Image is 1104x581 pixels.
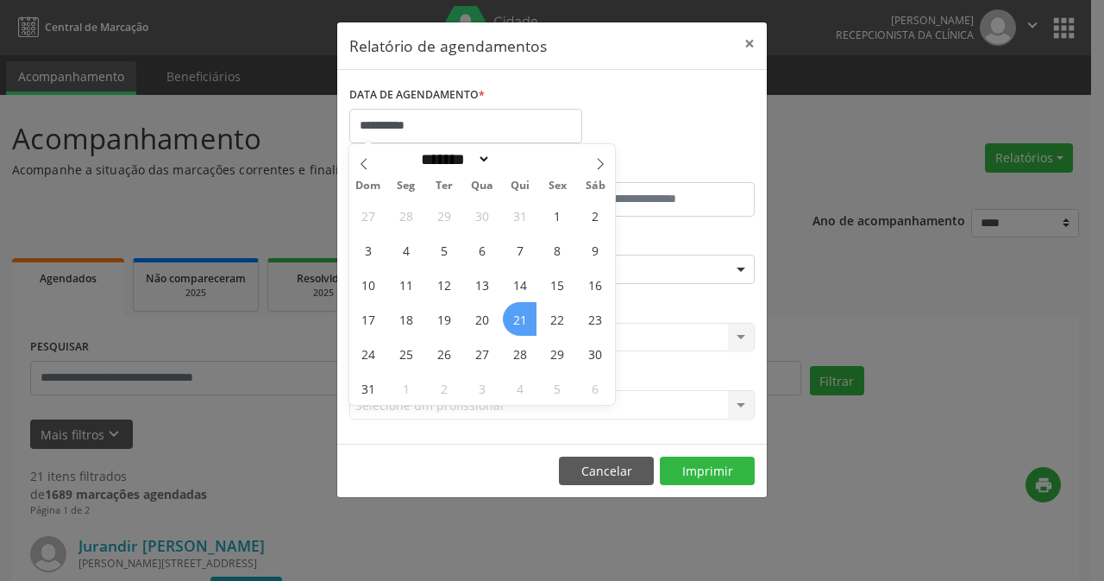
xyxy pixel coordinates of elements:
[349,82,485,109] label: DATA DE AGENDAMENTO
[465,199,499,232] span: Julho 30, 2025
[503,233,536,267] span: Agosto 7, 2025
[427,233,461,267] span: Agosto 5, 2025
[541,199,574,232] span: Agosto 1, 2025
[425,180,463,192] span: Ter
[579,302,612,336] span: Agosto 23, 2025
[351,302,385,336] span: Agosto 17, 2025
[351,371,385,405] span: Agosto 31, 2025
[579,199,612,232] span: Agosto 2, 2025
[465,371,499,405] span: Setembro 3, 2025
[541,268,574,301] span: Agosto 15, 2025
[541,337,574,370] span: Agosto 29, 2025
[541,302,574,336] span: Agosto 22, 2025
[427,371,461,405] span: Setembro 2, 2025
[465,233,499,267] span: Agosto 6, 2025
[556,155,755,182] label: ATÉ
[465,302,499,336] span: Agosto 20, 2025
[427,199,461,232] span: Julho 29, 2025
[541,371,574,405] span: Setembro 5, 2025
[501,180,539,192] span: Qui
[351,233,385,267] span: Agosto 3, 2025
[541,233,574,267] span: Agosto 8, 2025
[389,371,423,405] span: Setembro 1, 2025
[416,150,492,168] select: Month
[389,337,423,370] span: Agosto 25, 2025
[579,268,612,301] span: Agosto 16, 2025
[503,337,536,370] span: Agosto 28, 2025
[503,302,536,336] span: Agosto 21, 2025
[539,180,577,192] span: Sex
[559,457,654,486] button: Cancelar
[351,268,385,301] span: Agosto 10, 2025
[351,199,385,232] span: Julho 27, 2025
[389,233,423,267] span: Agosto 4, 2025
[389,268,423,301] span: Agosto 11, 2025
[389,199,423,232] span: Julho 28, 2025
[351,337,385,370] span: Agosto 24, 2025
[491,150,548,168] input: Year
[660,457,755,486] button: Imprimir
[577,180,615,192] span: Sáb
[349,35,547,57] h5: Relatório de agendamentos
[579,371,612,405] span: Setembro 6, 2025
[503,268,536,301] span: Agosto 14, 2025
[579,337,612,370] span: Agosto 30, 2025
[732,22,767,65] button: Close
[579,233,612,267] span: Agosto 9, 2025
[349,180,387,192] span: Dom
[427,302,461,336] span: Agosto 19, 2025
[465,268,499,301] span: Agosto 13, 2025
[503,371,536,405] span: Setembro 4, 2025
[503,199,536,232] span: Julho 31, 2025
[389,302,423,336] span: Agosto 18, 2025
[427,268,461,301] span: Agosto 12, 2025
[427,337,461,370] span: Agosto 26, 2025
[387,180,425,192] span: Seg
[465,337,499,370] span: Agosto 27, 2025
[463,180,501,192] span: Qua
